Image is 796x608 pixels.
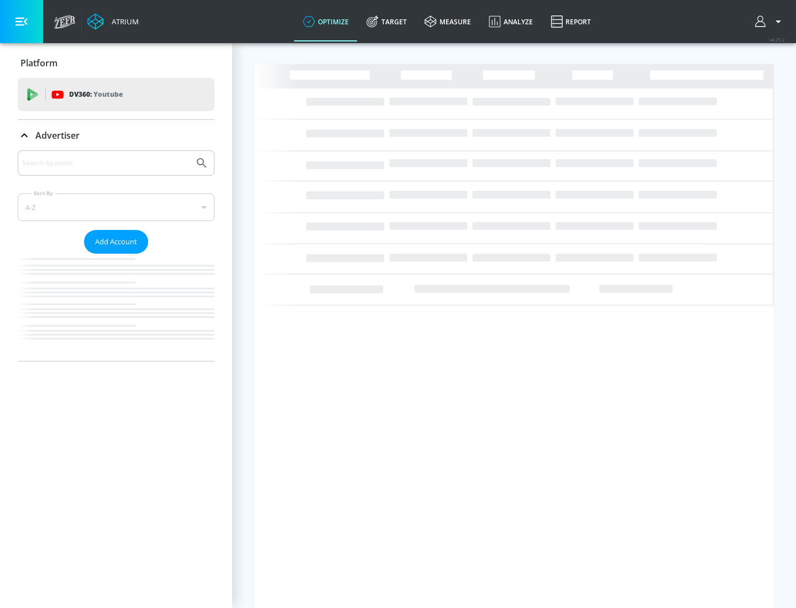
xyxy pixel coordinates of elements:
a: Report [542,2,600,41]
span: Add Account [95,235,137,248]
p: Youtube [93,88,123,100]
div: DV360: Youtube [18,78,214,111]
p: Platform [20,57,57,69]
a: measure [416,2,480,41]
div: Advertiser [18,150,214,361]
a: Analyze [480,2,542,41]
div: A-Z [18,193,214,221]
a: Target [358,2,416,41]
a: Atrium [87,13,139,30]
div: Advertiser [18,120,214,151]
div: Platform [18,48,214,78]
input: Search by name [22,156,190,170]
p: Advertiser [35,129,80,141]
nav: list of Advertiser [18,254,214,361]
p: DV360: [69,88,123,101]
div: Atrium [107,17,139,27]
button: Add Account [84,230,148,254]
label: Sort By [32,190,55,197]
a: optimize [294,2,358,41]
span: v 4.25.2 [769,36,785,43]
